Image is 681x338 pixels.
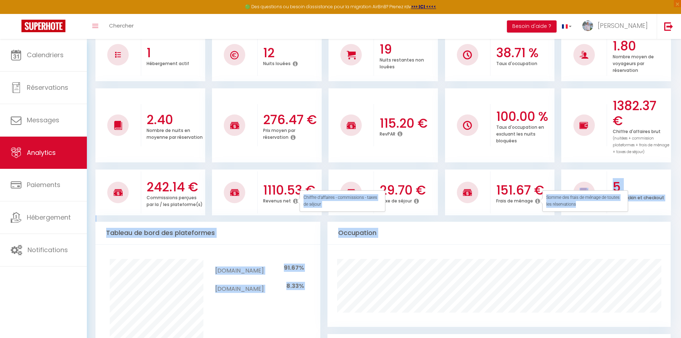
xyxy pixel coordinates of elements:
div: Somme des frais de ménage de toutes les réservations [543,191,628,211]
img: Super Booking [21,20,65,32]
span: Réservations [27,83,68,92]
img: NO IMAGE [463,121,472,130]
div: Occupation [327,222,671,244]
h3: 12 [263,45,320,60]
h3: 2.40 [147,112,203,127]
img: NO IMAGE [579,121,588,129]
a: Chercher [104,14,139,39]
h3: 276.47 € [263,112,320,127]
a: ... [PERSON_NAME] [577,14,657,39]
p: Taux d'occupation en excluant les nuits bloquées [496,123,544,144]
span: Hébergement [27,213,71,222]
td: [DOMAIN_NAME] [215,277,263,295]
span: 91.67% [284,264,304,272]
p: Nombre de nuits en moyenne par réservation [147,126,203,140]
img: logout [664,22,673,31]
a: >>> ICI <<<< [411,4,436,10]
h3: 151.67 € [496,183,553,198]
p: Nuits louées [263,59,291,67]
span: Calendriers [27,50,64,59]
p: Nb checkin et checkout [613,193,664,201]
p: Prix moyen par réservation [263,126,295,140]
h3: 1382.37 € [613,98,670,128]
p: Nombre moyen de voyageurs par réservation [613,52,654,73]
span: Analytics [27,148,56,157]
p: Taxe de séjour [380,196,412,204]
h3: 5 [613,180,670,195]
h3: 1 [147,45,203,60]
h3: 38.71 % [496,45,553,60]
h3: 115.20 € [380,116,436,131]
img: ... [582,20,593,31]
h3: 1.80 [613,39,670,54]
span: Notifications [28,245,68,254]
p: RevPAR [380,129,395,137]
span: Chercher [109,22,134,29]
div: Tableau de bord des plateformes [95,222,320,244]
p: Revenus net [263,196,291,204]
span: (nuitées + commission plateformes + frais de ménage + taxes de séjour) [613,136,669,155]
img: NO IMAGE [115,52,121,58]
p: Commissions perçues par la / les plateforme(s) [147,193,203,207]
h3: 19 [380,42,436,57]
span: Paiements [27,180,60,189]
span: Messages [27,116,59,124]
button: Besoin d'aide ? [507,20,557,33]
p: Chiffre d'affaires brut [613,127,669,155]
div: Chiffre d'affaires - commissions - taxes de séjour [300,191,385,211]
h3: 29.70 € [380,183,436,198]
h3: 1110.53 € [263,183,320,198]
p: Nuits restantes non louées [380,55,424,70]
span: 8.33% [286,282,304,290]
h3: 242.14 € [147,180,203,195]
p: Taux d'occupation [496,59,537,67]
p: Hébergement actif [147,59,189,67]
h3: 100.00 % [496,109,553,124]
p: Frais de ménage [496,196,533,204]
td: [DOMAIN_NAME] [215,259,263,277]
span: [PERSON_NAME] [598,21,648,30]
